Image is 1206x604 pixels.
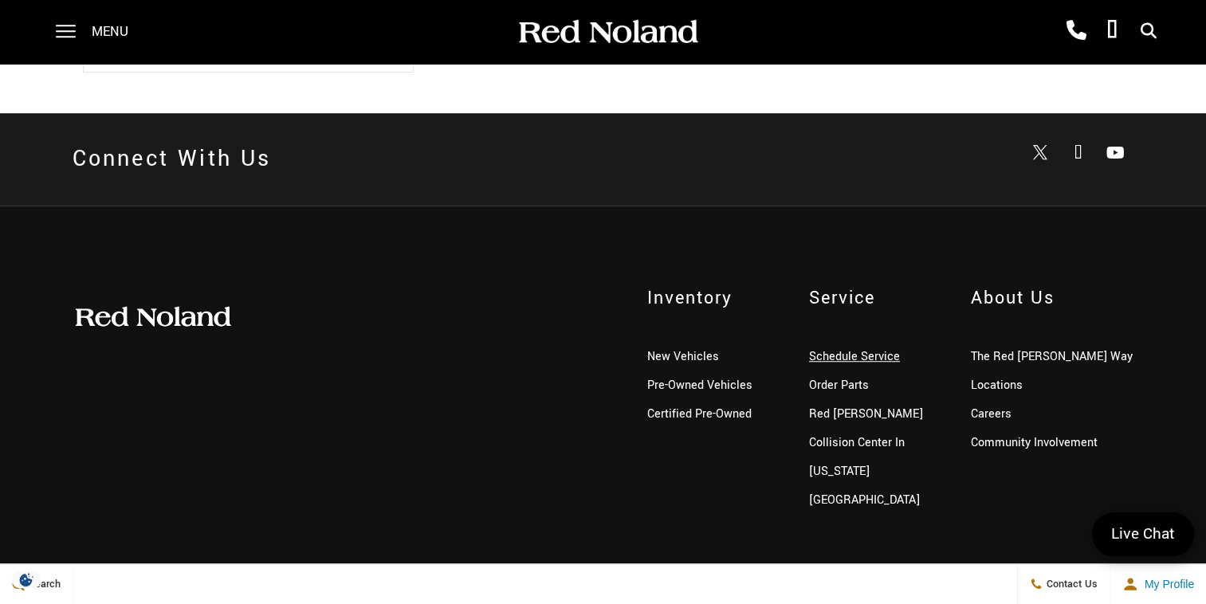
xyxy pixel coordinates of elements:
[1062,137,1094,169] a: Open Facebook in a new window
[73,137,272,182] h2: Connect With Us
[1092,512,1194,556] a: Live Chat
[809,377,869,394] a: Order Parts
[516,18,699,46] img: Red Noland Auto Group
[809,348,900,365] a: Schedule Service
[647,285,785,311] span: Inventory
[647,377,752,394] a: Pre-Owned Vehicles
[1103,524,1183,545] span: Live Chat
[1043,577,1098,591] span: Contact Us
[809,406,923,508] a: Red [PERSON_NAME] Collision Center In [US_STATE][GEOGRAPHIC_DATA]
[8,571,45,588] img: Opt-Out Icon
[1099,137,1131,169] a: Open Youtube-play in a new window
[971,406,1012,422] a: Careers
[971,348,1133,365] a: The Red [PERSON_NAME] Way
[971,285,1133,311] span: About Us
[8,571,45,588] section: Click to Open Cookie Consent Modal
[1024,138,1056,170] a: Open Twitter in a new window
[1110,564,1206,604] button: Open user profile menu
[809,285,947,311] span: Service
[647,406,752,422] a: Certified Pre-Owned
[1138,578,1194,590] span: My Profile
[647,348,719,365] a: New Vehicles
[73,305,232,329] img: Red Noland Auto Group
[971,377,1023,394] a: Locations
[971,434,1098,451] a: Community Involvement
